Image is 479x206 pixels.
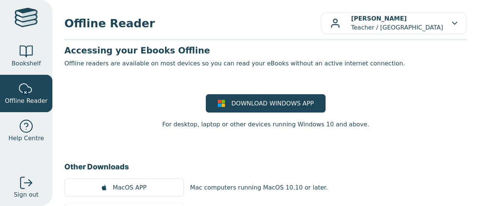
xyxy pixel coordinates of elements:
button: [PERSON_NAME]Teacher / [GEOGRAPHIC_DATA] [321,12,467,34]
a: DOWNLOAD WINDOWS APP [206,94,326,113]
p: Teacher / [GEOGRAPHIC_DATA] [351,14,443,32]
p: For desktop, laptop or other devices running Windows 10 and above. [162,120,369,129]
span: Offline Reader [64,15,321,32]
span: Offline Reader [5,96,48,105]
b: [PERSON_NAME] [351,15,407,22]
span: Help Centre [8,134,44,143]
a: MacOS APP [64,178,184,197]
span: MacOS APP [113,183,146,192]
h3: Accessing your Ebooks Offline [64,45,467,56]
span: Bookshelf [12,59,41,68]
p: Mac computers running MacOS 10.10 or later. [190,183,328,192]
p: Offline readers are available on most devices so you can read your eBooks without an active inter... [64,59,467,68]
span: Sign out [14,190,39,199]
span: DOWNLOAD WINDOWS APP [231,99,314,108]
h3: Other Downloads [64,161,467,172]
